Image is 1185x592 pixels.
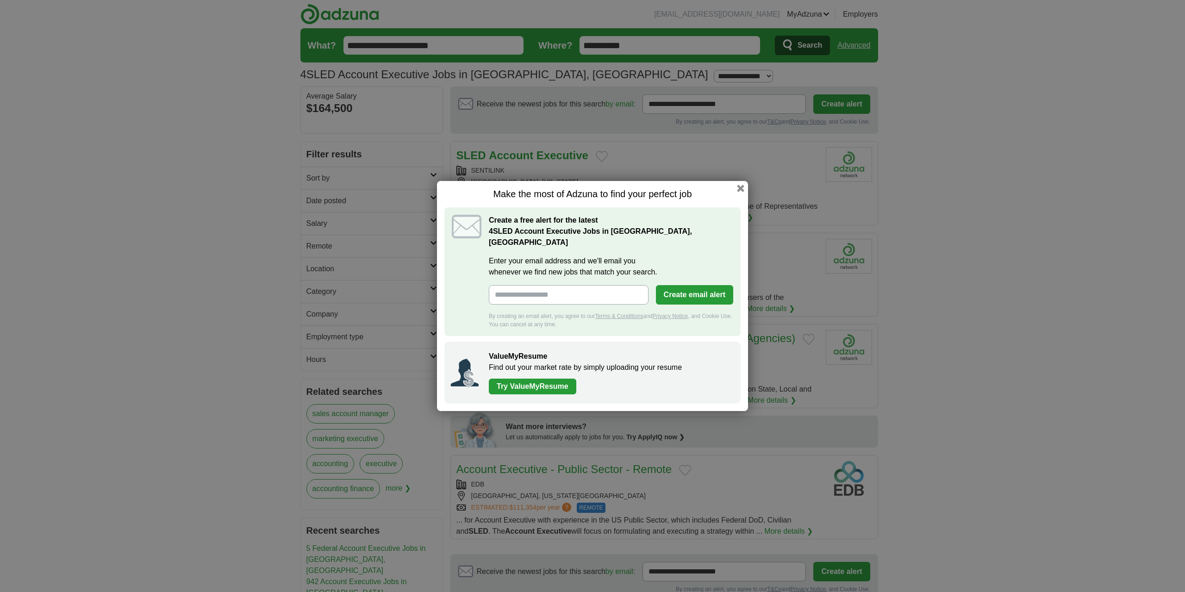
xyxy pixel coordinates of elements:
strong: SLED Account Executive Jobs in [GEOGRAPHIC_DATA], [GEOGRAPHIC_DATA] [489,227,692,246]
a: Privacy Notice [653,313,688,319]
a: Try ValueMyResume [489,379,576,394]
span: 4 [489,226,493,237]
h1: Make the most of Adzuna to find your perfect job [444,188,741,200]
img: icon_email.svg [452,215,481,238]
h2: ValueMyResume [489,351,731,362]
a: Terms & Conditions [595,313,643,319]
h2: Create a free alert for the latest [489,215,733,248]
p: Find out your market rate by simply uploading your resume [489,362,731,373]
button: Create email alert [656,285,733,305]
div: By creating an email alert, you agree to our and , and Cookie Use. You can cancel at any time. [489,312,733,329]
label: Enter your email address and we'll email you whenever we find new jobs that match your search. [489,255,733,278]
